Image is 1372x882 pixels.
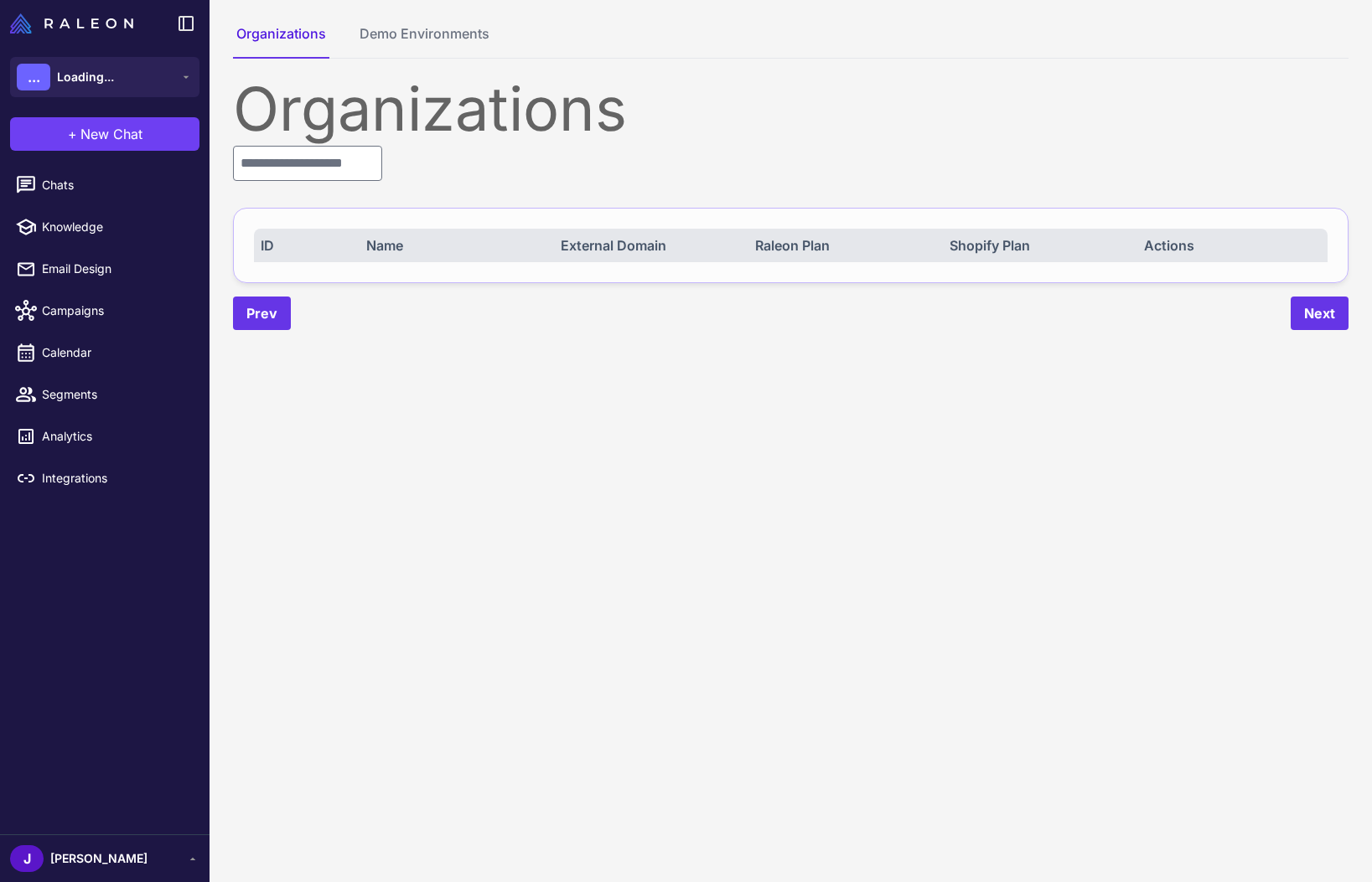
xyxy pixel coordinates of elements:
[42,427,189,446] span: Analytics
[7,377,203,412] a: Segments
[42,343,189,362] span: Calendar
[1291,297,1349,330] button: Next
[42,385,189,404] span: Segments
[42,469,189,487] span: Integrations
[755,235,932,255] div: Raleon Plan
[10,13,140,34] a: Raleon Logo
[7,335,203,370] a: Calendar
[7,168,203,203] a: Chats
[50,849,148,868] span: [PERSON_NAME]
[42,302,189,320] span: Campaigns
[233,23,329,59] button: Organizations
[17,64,50,90] div: ...
[950,235,1126,255] div: Shopify Plan
[68,124,77,144] span: +
[80,124,142,144] span: New Chat
[10,13,133,34] img: Raleon Logo
[10,57,199,97] button: ...Loading...
[10,845,44,872] div: J
[42,176,189,194] span: Chats
[7,293,203,328] a: Campaigns
[261,235,349,255] div: ID
[561,235,738,255] div: External Domain
[7,209,203,245] a: Knowledge
[10,117,199,151] button: +New Chat
[366,235,543,255] div: Name
[356,23,493,59] button: Demo Environments
[7,251,203,286] a: Email Design
[42,218,189,236] span: Knowledge
[7,419,203,454] a: Analytics
[57,68,114,86] span: Loading...
[233,297,291,330] button: Prev
[233,79,1349,139] div: Organizations
[1144,235,1321,255] div: Actions
[42,260,189,278] span: Email Design
[7,461,203,496] a: Integrations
